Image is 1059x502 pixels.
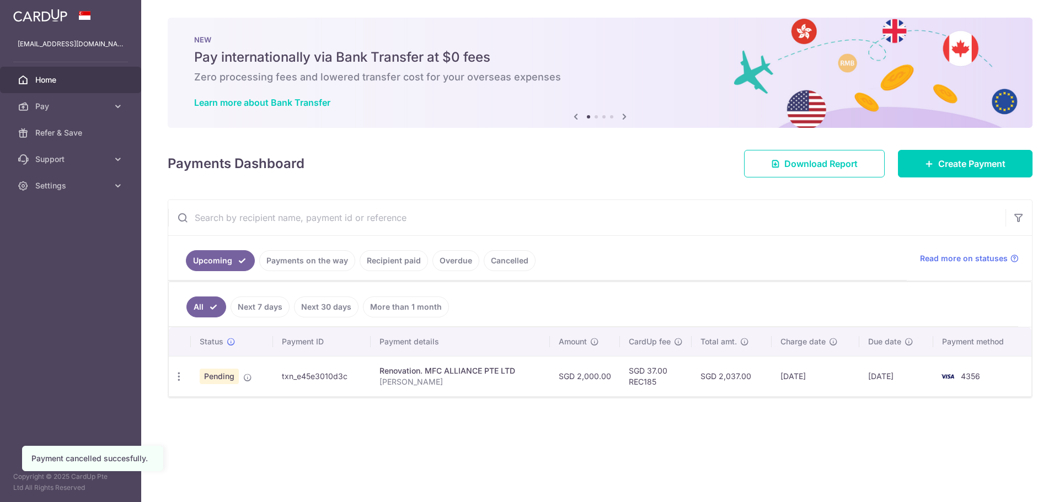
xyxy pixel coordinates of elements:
[194,71,1006,84] h6: Zero processing fees and lowered transfer cost for your overseas expenses
[868,336,901,347] span: Due date
[784,157,858,170] span: Download Report
[961,371,980,381] span: 4356
[629,336,671,347] span: CardUp fee
[168,18,1033,128] img: Bank transfer banner
[692,356,772,396] td: SGD 2,037.00
[484,250,536,271] a: Cancelled
[273,327,371,356] th: Payment ID
[35,154,108,165] span: Support
[168,154,304,174] h4: Payments Dashboard
[620,356,692,396] td: SGD 37.00 REC185
[35,127,108,138] span: Refer & Save
[859,356,933,396] td: [DATE]
[744,150,885,177] a: Download Report
[550,356,620,396] td: SGD 2,000.00
[379,376,542,387] p: [PERSON_NAME]
[35,74,108,85] span: Home
[13,9,67,22] img: CardUp
[780,336,826,347] span: Charge date
[31,453,154,464] div: Payment cancelled succesfully.
[379,365,542,376] div: Renovation. MFC ALLIANCE PTE LTD
[194,48,1006,66] h5: Pay internationally via Bank Transfer at $0 fees
[194,97,330,108] a: Learn more about Bank Transfer
[200,369,239,384] span: Pending
[938,157,1005,170] span: Create Payment
[194,35,1006,44] p: NEW
[18,39,124,50] p: [EMAIL_ADDRESS][DOMAIN_NAME]
[363,296,449,317] a: More than 1 month
[772,356,859,396] td: [DATE]
[920,253,1019,264] a: Read more on statuses
[273,356,371,396] td: txn_e45e3010d3c
[186,296,226,317] a: All
[186,250,255,271] a: Upcoming
[231,296,290,317] a: Next 7 days
[35,180,108,191] span: Settings
[988,469,1048,496] iframe: Opens a widget where you can find more information
[200,336,223,347] span: Status
[259,250,355,271] a: Payments on the way
[360,250,428,271] a: Recipient paid
[294,296,359,317] a: Next 30 days
[432,250,479,271] a: Overdue
[559,336,587,347] span: Amount
[168,200,1005,235] input: Search by recipient name, payment id or reference
[700,336,737,347] span: Total amt.
[371,327,550,356] th: Payment details
[920,253,1008,264] span: Read more on statuses
[898,150,1033,177] a: Create Payment
[35,101,108,112] span: Pay
[933,327,1031,356] th: Payment method
[937,370,959,383] img: Bank Card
